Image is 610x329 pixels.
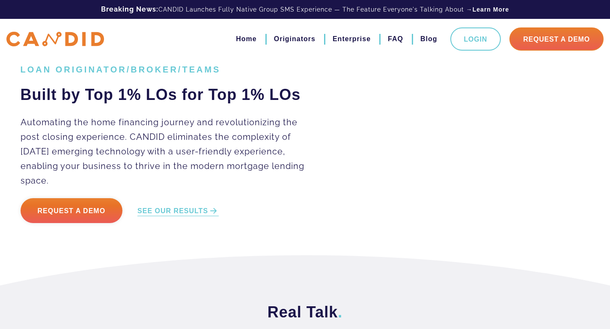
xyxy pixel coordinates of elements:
[450,27,501,51] a: Login
[6,32,104,47] img: CANDID APP
[420,32,437,46] a: Blog
[21,198,123,223] a: Request a Demo
[236,32,256,46] a: Home
[21,115,317,188] p: Automating the home financing journey and revolutionizing the post closing experience. CANDID eli...
[509,27,604,51] a: Request A Demo
[21,302,590,322] h2: Real Talk
[274,32,315,46] a: Originators
[137,206,219,216] a: SEE OUR RESULTS
[101,5,158,13] b: Breaking News:
[473,5,509,14] a: Learn More
[338,303,342,321] span: .
[21,64,317,75] h1: LOAN ORIGINATOR/BROKER/TEAMS
[21,85,317,105] h2: Built by Top 1% LOs for Top 1% LOs
[333,32,371,46] a: Enterprise
[388,32,403,46] a: FAQ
